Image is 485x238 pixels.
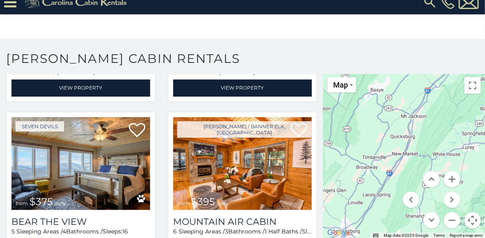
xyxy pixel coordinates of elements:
a: Bear The View [11,216,150,227]
span: Map data ©2025 Google [384,233,428,238]
span: 1 Half Baths / [265,228,302,235]
a: Report a map error [450,233,483,238]
button: Zoom out [444,212,460,229]
button: Move left [403,192,419,208]
button: Move right [444,192,460,208]
span: 5 [11,228,15,235]
button: Zoom in [444,171,460,187]
span: 4 [62,228,66,235]
button: Move down [423,212,440,229]
span: 3 [225,228,228,235]
a: [PERSON_NAME] / Banner Elk, [GEOGRAPHIC_DATA] [177,121,312,138]
button: Move up [423,171,440,187]
span: daily [217,200,228,206]
span: from [177,200,190,206]
span: from [16,200,28,206]
span: 16 [122,228,128,235]
img: Bear The View [11,117,150,210]
button: Change map style [327,77,356,92]
span: $375 [30,196,53,208]
a: Mountain Air Cabin [173,216,312,227]
a: Bear The View from $375 daily [11,117,150,210]
span: Map [333,81,348,89]
span: daily [55,200,66,206]
a: Terms (opens in new tab) [433,233,445,238]
span: 6 [173,228,177,235]
a: Mountain Air Cabin from $395 daily [173,117,312,210]
button: Toggle fullscreen view [464,77,481,94]
button: Map camera controls [464,212,481,229]
a: Seven Devils [16,121,64,132]
img: Mountain Air Cabin [173,117,312,210]
span: $395 [191,196,215,208]
a: Add to favorites [129,122,145,139]
a: View Property [173,79,312,96]
a: View Property [11,79,150,96]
